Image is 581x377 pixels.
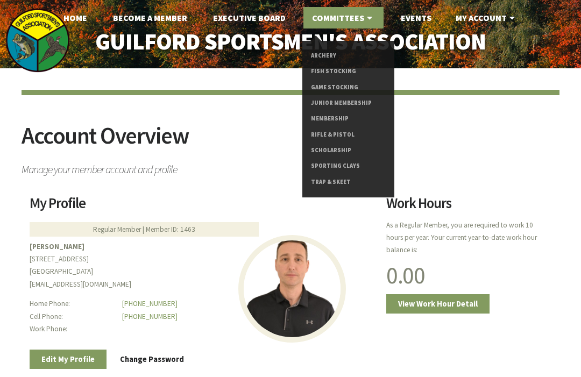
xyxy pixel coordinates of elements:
a: Scholarship [311,143,386,158]
a: Change Password [108,350,196,369]
span: Manage your member account and profile [22,159,559,175]
a: Fish Stocking [311,63,386,79]
p: [STREET_ADDRESS] [GEOGRAPHIC_DATA] [EMAIL_ADDRESS][DOMAIN_NAME] [30,240,373,290]
a: Archery [311,48,386,63]
a: Home [55,7,96,29]
a: Membership [311,111,386,126]
h2: My Profile [30,196,373,218]
a: Junior Membership [311,95,386,111]
a: Rifle & Pistol [311,127,386,143]
dt: Home Phone [30,297,116,310]
h1: 0.00 [386,264,551,287]
a: Guilford Sportsmen's Association [75,22,506,61]
a: [PHONE_NUMBER] [122,299,178,308]
a: Edit My Profile [30,350,107,369]
a: View Work Hour Detail [386,294,490,314]
a: Sporting Clays [311,158,386,174]
p: As a Regular Member, you are required to work 10 hours per year. Your current year-to-date work h... [386,219,551,257]
b: [PERSON_NAME] [30,242,84,251]
a: My Account [447,7,526,29]
a: Executive Board [204,7,294,29]
h2: Account Overview [22,124,559,159]
a: Trap & Skeet [311,174,386,190]
a: [PHONE_NUMBER] [122,312,178,321]
div: Regular Member | Member ID: 1463 [30,222,259,237]
h2: Work Hours [386,196,551,218]
dt: Work Phone [30,323,116,335]
a: Committees [303,7,384,29]
a: Become A Member [104,7,196,29]
img: logo_sm.png [5,8,70,73]
a: Events [392,7,440,29]
a: Game Stocking [311,80,386,95]
dt: Cell Phone [30,310,116,323]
